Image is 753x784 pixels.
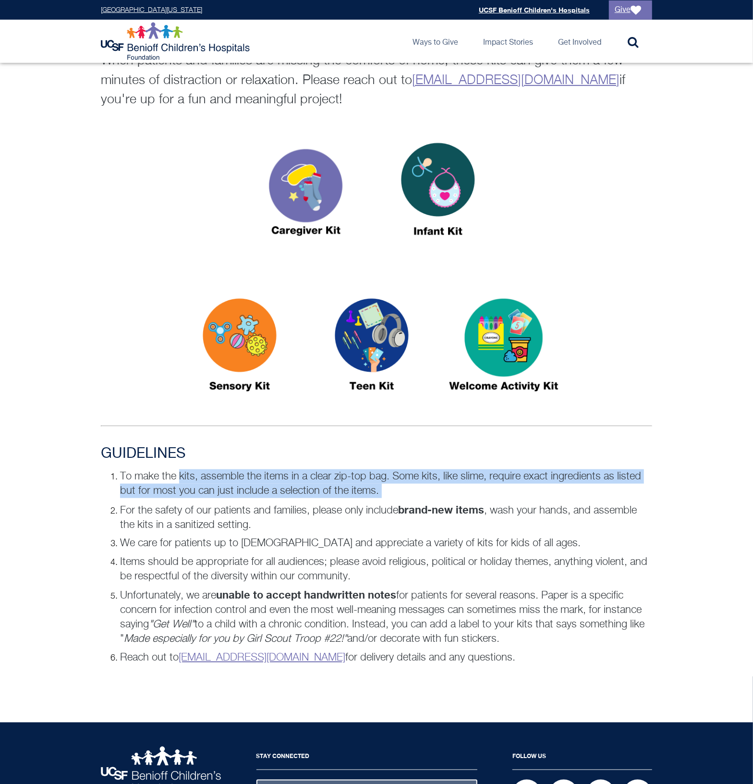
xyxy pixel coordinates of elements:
strong: brand-new items [398,503,484,516]
em: "Get Well" [149,619,194,630]
a: [GEOGRAPHIC_DATA][US_STATE] [101,7,202,13]
a: UCSF Benioff Children's Hospitals [479,6,590,14]
a: [EMAIL_ADDRESS][DOMAIN_NAME] [179,652,345,663]
h3: GUIDELINES [101,445,652,463]
img: infant kit [378,124,498,263]
a: Impact Stories [475,20,541,63]
img: Sensory Kits [180,280,300,418]
p: Unfortunately, we are for patients for several reasons. Paper is a specific concern for infection... [120,588,652,646]
img: caregiver kit [246,124,366,263]
em: Made especially for you by Girl Scout Troop #22!" [124,634,347,644]
a: [EMAIL_ADDRESS][DOMAIN_NAME] [412,74,619,87]
a: Get Involved [550,20,609,63]
p: Reach out to for delivery details and any questions. [120,650,652,665]
img: Teen Kit [312,280,432,418]
img: Activity Kits [444,280,564,418]
p: We care for patients up to [DEMOGRAPHIC_DATA] and appreciate a variety of kits for kids of all ages. [120,536,652,551]
strong: unable to accept handwritten notes [216,588,396,601]
h2: Follow Us [512,747,652,770]
a: Ways to Give [405,20,466,63]
p: To make the kits, assemble the items in a clear zip-top bag. Some kits, like slime, require exact... [120,469,652,498]
a: Give [609,0,652,20]
p: When patients and families are missing the comforts of home, these kits can give them a few minut... [101,51,652,110]
h2: Stay Connected [256,747,477,770]
img: Logo for UCSF Benioff Children's Hospitals Foundation [101,22,252,61]
p: For the safety of our patients and families, please only include , wash your hands, and assemble ... [120,502,652,532]
p: Items should be appropriate for all audiences; please avoid religious, political or holiday theme... [120,555,652,584]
